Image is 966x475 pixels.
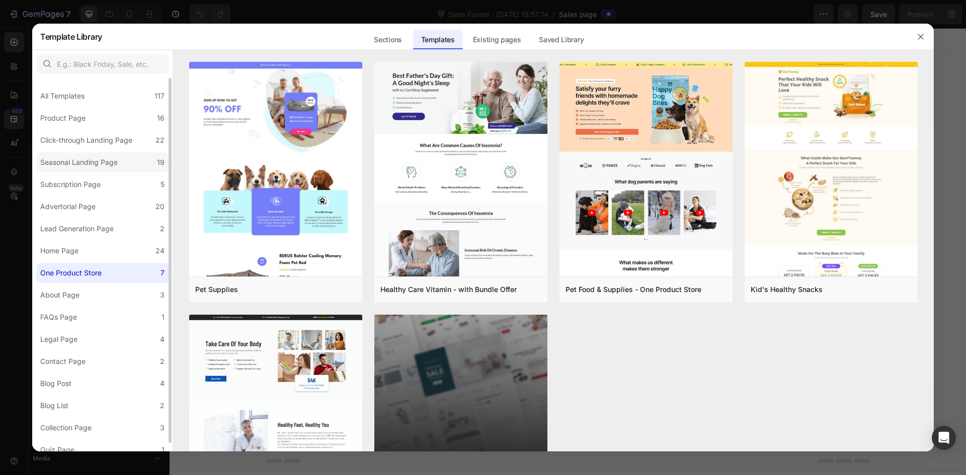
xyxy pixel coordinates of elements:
div: Saved Library [531,30,592,50]
div: FAQs Page [40,311,77,323]
div: Existing pages [465,30,529,50]
button: Explore templates [416,246,501,266]
div: Sections [366,30,410,50]
div: 117 [154,90,165,102]
div: Collection Page [40,422,92,434]
div: Templates [413,30,463,50]
div: Start building with Sections/Elements or [322,226,474,238]
div: 16 [157,112,165,124]
button: Use existing page designs [295,246,410,266]
div: Pet Supplies [195,283,238,296]
div: 19 [157,156,165,168]
div: Start with Generating from URL or image [331,303,466,311]
div: 1 [162,444,165,456]
div: Home Page [40,245,78,257]
div: Seasonal Landing Page [40,156,118,168]
div: 2 [160,355,165,367]
div: 7 [160,267,165,279]
div: Kid's Healthy Snacks [751,283,823,296]
div: Product Page [40,112,86,124]
div: Subscription Page [40,178,101,191]
div: 2 [160,223,165,235]
div: Pet Food & Supplies - One Product Store [566,283,701,296]
div: 4 [160,377,165,390]
div: Quiz Page [40,444,74,456]
div: Legal Page [40,333,77,345]
div: 1 [162,311,165,323]
div: Contact Page [40,355,86,367]
div: One Product Store [40,267,102,279]
div: 3 [160,289,165,301]
div: 22 [155,134,165,146]
input: E.g.: Black Friday, Sale, etc. [36,54,169,74]
div: 24 [155,245,165,257]
div: Healthy Care Vitamin - with Bundle Offer [380,283,517,296]
h2: Template Library [40,24,102,50]
div: 3 [160,422,165,434]
div: Blog Post [40,377,71,390]
div: Lead Generation Page [40,223,114,235]
div: 20 [155,201,165,213]
div: 5 [160,178,165,191]
div: Click-through Landing Page [40,134,132,146]
div: Advertorial Page [40,201,96,213]
div: 2 [160,400,165,412]
div: All Templates [40,90,85,102]
div: Open Intercom Messenger [932,426,956,450]
div: 4 [160,333,165,345]
div: About Page [40,289,79,301]
div: Blog List [40,400,68,412]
